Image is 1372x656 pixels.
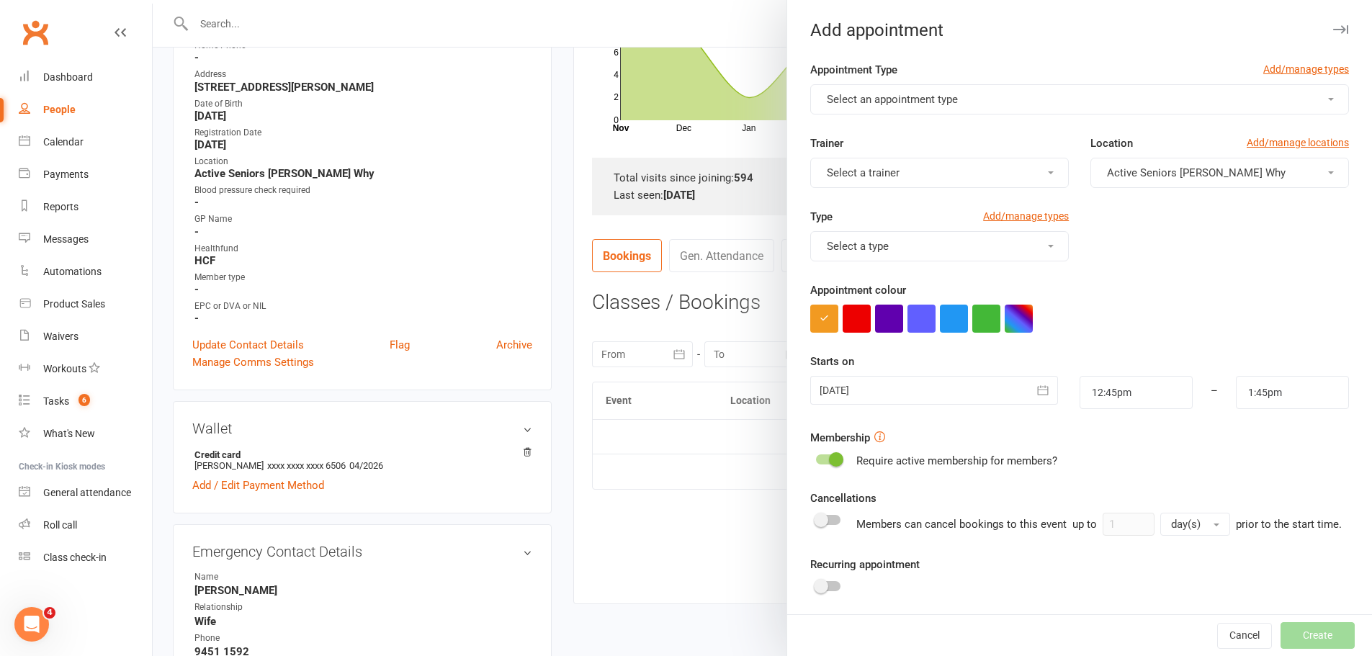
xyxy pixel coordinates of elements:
[810,61,897,78] label: Appointment Type
[1192,376,1237,409] div: –
[1090,135,1133,152] label: Location
[19,542,152,574] a: Class kiosk mode
[19,477,152,509] a: General attendance kiosk mode
[43,552,107,563] div: Class check-in
[827,166,900,179] span: Select a trainer
[810,231,1069,261] button: Select a type
[14,607,49,642] iframe: Intercom live chat
[19,320,152,353] a: Waivers
[19,256,152,288] a: Automations
[43,201,79,212] div: Reports
[810,84,1349,114] button: Select an appointment type
[19,509,152,542] a: Roll call
[17,14,53,50] a: Clubworx
[43,519,77,531] div: Roll call
[19,288,152,320] a: Product Sales
[43,331,79,342] div: Waivers
[19,126,152,158] a: Calendar
[983,208,1069,224] a: Add/manage types
[43,266,102,277] div: Automations
[810,353,854,370] label: Starts on
[810,490,876,507] label: Cancellations
[810,282,906,299] label: Appointment colour
[19,353,152,385] a: Workouts
[19,418,152,450] a: What's New
[19,191,152,223] a: Reports
[856,452,1057,469] div: Require active membership for members?
[856,513,1342,536] div: Members can cancel bookings to this event
[43,233,89,245] div: Messages
[1217,623,1272,649] button: Cancel
[810,158,1069,188] button: Select a trainer
[810,135,843,152] label: Trainer
[43,363,86,374] div: Workouts
[810,556,920,573] label: Recurring appointment
[19,223,152,256] a: Messages
[810,208,833,225] label: Type
[787,20,1372,40] div: Add appointment
[19,158,152,191] a: Payments
[1263,61,1349,77] a: Add/manage types
[1236,518,1342,531] span: prior to the start time.
[810,429,870,446] label: Membership
[43,104,76,115] div: People
[827,240,889,253] span: Select a type
[827,93,958,106] span: Select an appointment type
[43,169,89,180] div: Payments
[43,298,105,310] div: Product Sales
[1247,135,1349,150] a: Add/manage locations
[19,385,152,418] a: Tasks 6
[43,136,84,148] div: Calendar
[1160,513,1230,536] button: day(s)
[43,428,95,439] div: What's New
[19,94,152,126] a: People
[1072,513,1230,536] div: up to
[43,71,93,83] div: Dashboard
[79,394,90,406] span: 6
[43,487,131,498] div: General attendance
[1090,158,1349,188] button: Active Seniors [PERSON_NAME] Why
[43,395,69,407] div: Tasks
[1107,166,1286,179] span: Active Seniors [PERSON_NAME] Why
[19,61,152,94] a: Dashboard
[44,607,55,619] span: 4
[1171,518,1201,531] span: day(s)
